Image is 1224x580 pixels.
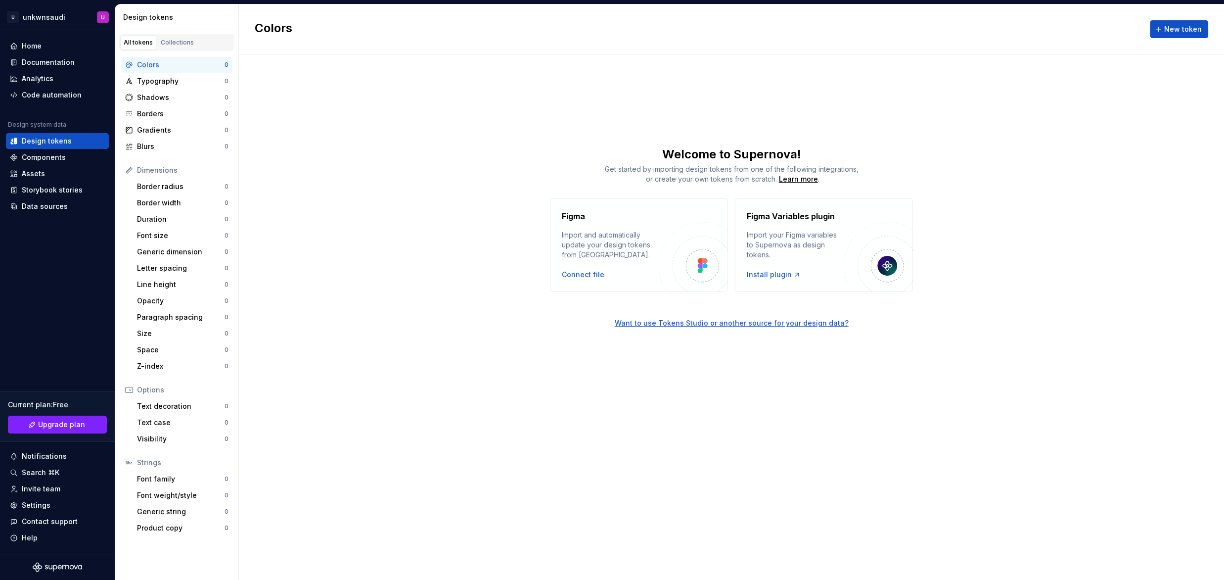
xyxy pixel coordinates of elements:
[22,90,82,100] div: Code automation
[1150,20,1208,38] button: New token
[6,166,109,182] a: Assets
[239,146,1224,162] div: Welcome to Supernova!
[225,94,228,101] div: 0
[137,418,225,428] div: Text case
[133,471,232,487] a: Font family0
[137,76,225,86] div: Typography
[562,270,604,280] button: Connect file
[133,195,232,211] a: Border width0
[22,484,60,494] div: Invite team
[133,487,232,503] a: Font weight/style0
[137,312,225,322] div: Paragraph spacing
[225,232,228,240] div: 0
[161,39,194,47] div: Collections
[225,297,228,305] div: 0
[133,293,232,309] a: Opacity0
[133,309,232,325] a: Paragraph spacing0
[6,54,109,70] a: Documentation
[137,401,225,411] div: Text decoration
[22,500,50,510] div: Settings
[615,318,849,328] button: Want to use Tokens Studio or another source for your design data?
[137,507,225,517] div: Generic string
[101,13,105,21] div: U
[133,228,232,243] a: Font size0
[22,74,53,84] div: Analytics
[6,497,109,513] a: Settings
[133,244,232,260] a: Generic dimension0
[562,230,659,260] div: Import and automatically update your design tokens from [GEOGRAPHIC_DATA].
[137,296,225,306] div: Opacity
[225,126,228,134] div: 0
[137,263,225,273] div: Letter spacing
[779,174,818,184] a: Learn more
[124,39,153,47] div: All tokens
[8,121,66,129] div: Design system data
[225,199,228,207] div: 0
[137,231,225,241] div: Font size
[22,468,59,478] div: Search ⌘K
[137,474,225,484] div: Font family
[225,362,228,370] div: 0
[225,524,228,532] div: 0
[6,38,109,54] a: Home
[8,416,107,434] button: Upgrade plan
[22,169,45,179] div: Assets
[6,182,109,198] a: Storybook stories
[225,508,228,516] div: 0
[747,270,801,280] a: Install plugin
[605,165,859,183] span: Get started by importing design tokens from one of the following integrations, or create your own...
[747,230,844,260] div: Import your Figma variables to Supernova as design tokens.
[137,345,225,355] div: Space
[123,12,234,22] div: Design tokens
[2,6,113,28] button: UunkwnsaudiU
[6,465,109,481] button: Search ⌘K
[23,12,65,22] div: unkwnsaudi
[562,210,585,222] h4: Figma
[121,73,232,89] a: Typography0
[137,490,225,500] div: Font weight/style
[137,385,228,395] div: Options
[7,11,19,23] div: U
[133,415,232,431] a: Text case0
[225,475,228,483] div: 0
[22,533,38,543] div: Help
[225,143,228,150] div: 0
[6,481,109,497] a: Invite team
[225,248,228,256] div: 0
[133,260,232,276] a: Letter spacing0
[137,523,225,533] div: Product copy
[747,210,835,222] h4: Figma Variables plugin
[121,106,232,122] a: Borders0
[121,122,232,138] a: Gradients0
[137,109,225,119] div: Borders
[6,133,109,149] a: Design tokens
[225,330,228,338] div: 0
[33,562,82,572] svg: Supernova Logo
[121,90,232,105] a: Shadows0
[133,520,232,536] a: Product copy0
[137,142,225,151] div: Blurs
[8,400,107,410] div: Current plan : Free
[239,291,1224,328] a: Want to use Tokens Studio or another source for your design data?
[137,280,225,290] div: Line height
[22,136,72,146] div: Design tokens
[22,517,78,527] div: Contact support
[137,60,225,70] div: Colors
[225,77,228,85] div: 0
[137,329,225,338] div: Size
[1164,24,1202,34] span: New token
[225,110,228,118] div: 0
[255,20,292,38] h2: Colors
[133,504,232,520] a: Generic string0
[225,281,228,289] div: 0
[137,165,228,175] div: Dimensions
[137,361,225,371] div: Z-index
[6,87,109,103] a: Code automation
[137,458,228,468] div: Strings
[225,183,228,191] div: 0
